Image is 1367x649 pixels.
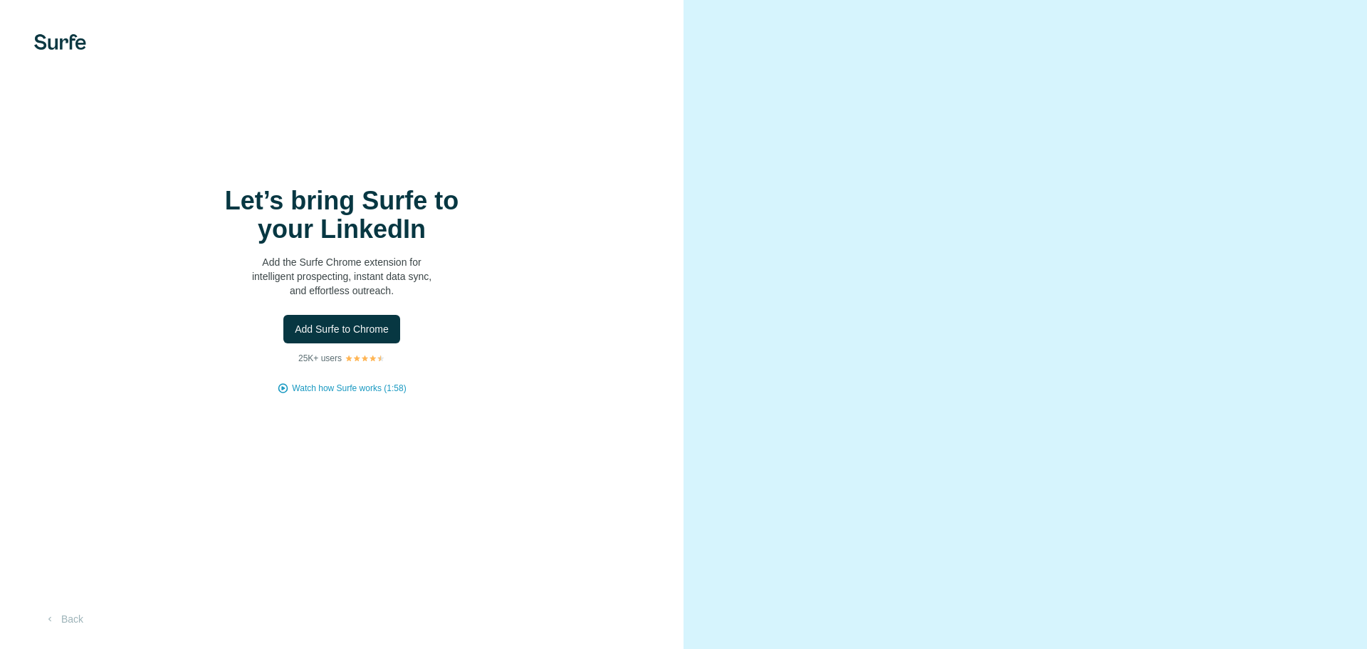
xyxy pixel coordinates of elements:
img: Surfe's logo [34,34,86,50]
button: Add Surfe to Chrome [283,315,400,343]
button: Back [34,606,93,632]
p: Add the Surfe Chrome extension for intelligent prospecting, instant data sync, and effortless out... [199,255,484,298]
p: 25K+ users [298,352,342,365]
img: Rating Stars [345,354,385,363]
button: Watch how Surfe works (1:58) [292,382,406,395]
h1: Let’s bring Surfe to your LinkedIn [199,187,484,244]
span: Add Surfe to Chrome [295,322,389,336]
